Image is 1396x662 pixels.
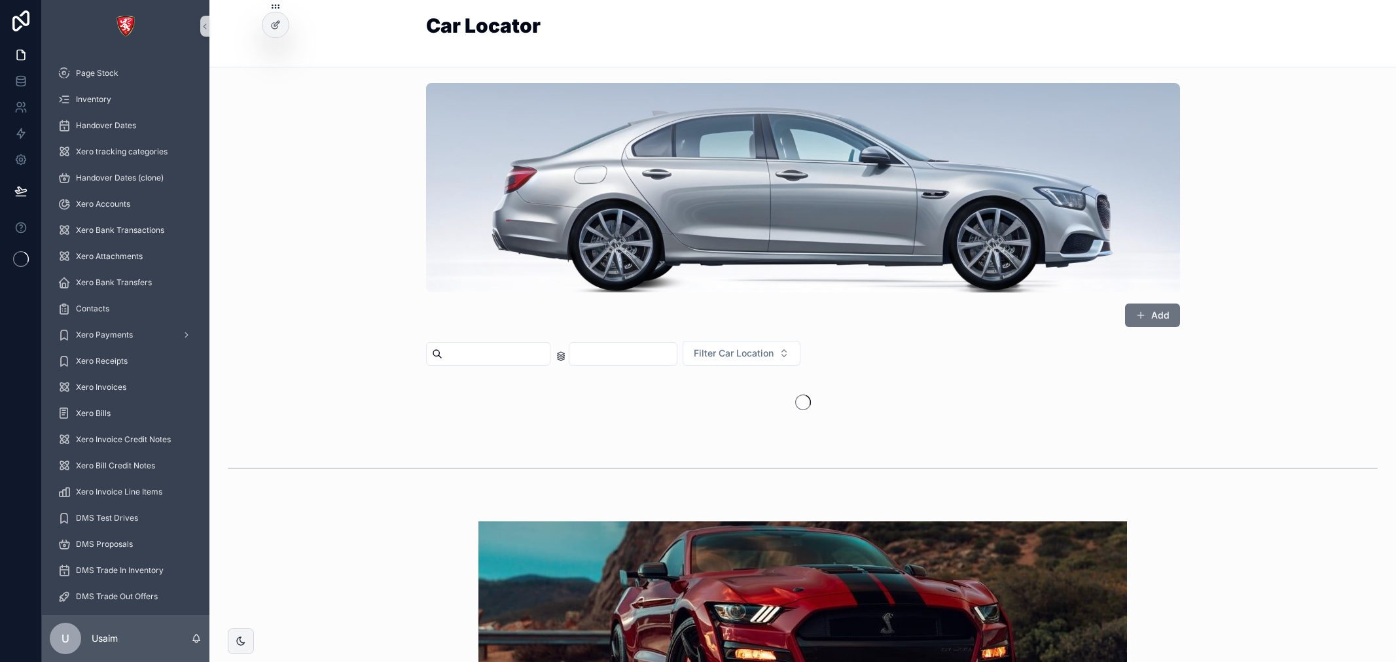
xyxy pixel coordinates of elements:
a: Xero Bank Transactions [50,218,202,242]
span: U [62,631,69,646]
span: DMS Trade Out Offers [76,591,158,602]
span: Xero Receipts [76,356,128,366]
a: DMS Proposals [50,532,202,556]
button: Select Button [683,341,800,366]
span: Xero Bills [76,408,111,419]
a: Page Stock [50,61,202,85]
a: Contacts [50,297,202,321]
a: Xero Bill Credit Notes [50,454,202,478]
span: Xero Bill Credit Notes [76,461,155,471]
span: Handover Dates (clone) [76,173,164,183]
a: Xero Receipts [50,349,202,373]
span: Inventory [76,94,111,105]
span: Xero Invoice Line Items [76,487,162,497]
a: Xero Payments [50,323,202,347]
span: Xero Payments [76,330,133,340]
a: Xero Invoice Line Items [50,480,202,504]
a: Handover Dates [50,114,202,137]
span: Page Stock [76,68,118,78]
a: Xero tracking categories [50,140,202,164]
a: Xero Invoices [50,375,202,399]
span: Handover Dates [76,120,136,131]
span: Xero Bank Transfers [76,277,152,288]
span: DMS Test Drives [76,513,138,523]
span: Xero Invoices [76,382,126,392]
span: Xero Invoice Credit Notes [76,434,171,445]
div: scrollable content [42,52,209,615]
a: DMS Trade Out Offers [50,585,202,608]
span: Xero Bank Transactions [76,225,164,235]
a: DMS Trade In Inventory [50,559,202,582]
button: Add [1125,304,1180,327]
a: Xero Bills [50,402,202,425]
img: App logo [115,16,136,37]
a: Xero Accounts [50,192,202,216]
a: DMS Test Drives [50,506,202,530]
span: Contacts [76,304,109,314]
span: Xero tracking categories [76,147,168,157]
a: Xero Bank Transfers [50,271,202,294]
p: Usaim [92,632,118,645]
span: Filter Car Location [694,347,774,360]
a: Handover Dates (clone) [50,166,202,190]
span: Xero Accounts [76,199,130,209]
span: DMS Proposals [76,539,133,549]
span: DMS Trade In Inventory [76,565,164,576]
a: Inventory [50,88,202,111]
a: Xero Attachments [50,245,202,268]
h1: Car Locator [426,16,541,35]
a: Xero Invoice Credit Notes [50,428,202,451]
span: Xero Attachments [76,251,143,262]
